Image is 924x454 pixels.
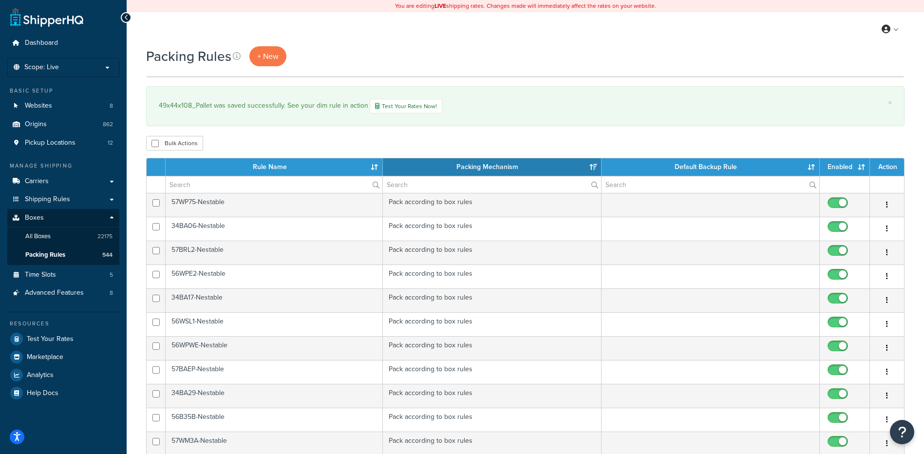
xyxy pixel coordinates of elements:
span: 12 [108,139,113,147]
a: Test Your Rates Now! [370,99,442,113]
a: Marketplace [7,348,119,366]
span: + New [257,51,279,62]
li: All Boxes [7,227,119,246]
h1: Packing Rules [146,47,231,66]
b: LIVE [434,1,446,10]
th: Rule Name: activate to sort column ascending [166,158,383,176]
span: Analytics [27,371,54,379]
td: Pack according to box rules [383,336,601,360]
a: Carriers [7,172,119,190]
a: ShipperHQ Home [10,7,83,27]
span: 8 [110,102,113,110]
a: Shipping Rules [7,190,119,208]
span: Scope: Live [24,63,59,72]
a: Dashboard [7,34,119,52]
td: Pack according to box rules [383,241,601,265]
a: Origins 862 [7,115,119,133]
input: Search [602,176,819,193]
a: Websites 8 [7,97,119,115]
td: 56WPWE-Nestable [166,336,383,360]
td: 34BA17-Nestable [166,288,383,312]
span: Origins [25,120,47,129]
span: Carriers [25,177,49,186]
span: Boxes [25,214,44,222]
div: Manage Shipping [7,162,119,170]
span: 22175 [97,232,113,241]
a: All Boxes 22175 [7,227,119,246]
a: Boxes [7,209,119,227]
td: Pack according to box rules [383,384,601,408]
input: Search [383,176,601,193]
span: Shipping Rules [25,195,70,204]
th: Default Backup Rule: activate to sort column ascending [602,158,820,176]
span: Websites [25,102,52,110]
li: Time Slots [7,266,119,284]
a: × [888,99,892,107]
a: Analytics [7,366,119,384]
a: Test Your Rates [7,330,119,348]
li: Advanced Features [7,284,119,302]
input: Search [166,176,382,193]
td: 56B35B-Nestable [166,408,383,432]
span: Dashboard [25,39,58,47]
td: 56WSL1-Nestable [166,312,383,336]
div: 49x44x108_Pallet was saved successfully. See your dim rule in action [159,99,892,113]
td: 57BRL2-Nestable [166,241,383,265]
a: + New [249,46,286,66]
li: Boxes [7,209,119,265]
a: Help Docs [7,384,119,402]
a: Time Slots 5 [7,266,119,284]
button: Open Resource Center [890,420,914,444]
td: Pack according to box rules [383,288,601,312]
th: Enabled: activate to sort column ascending [820,158,870,176]
span: Help Docs [27,389,58,397]
td: 34BA29-Nestable [166,384,383,408]
td: Pack according to box rules [383,360,601,384]
span: Pickup Locations [25,139,75,147]
span: Advanced Features [25,289,84,297]
td: Pack according to box rules [383,312,601,336]
span: 544 [102,251,113,259]
button: Bulk Actions [146,136,203,151]
li: Origins [7,115,119,133]
span: Marketplace [27,353,63,361]
a: Pickup Locations 12 [7,134,119,152]
span: All Boxes [25,232,51,241]
a: Advanced Features 8 [7,284,119,302]
span: Packing Rules [25,251,65,259]
div: Basic Setup [7,87,119,95]
td: Pack according to box rules [383,193,601,217]
td: 34BA06-Nestable [166,217,383,241]
li: Websites [7,97,119,115]
li: Pickup Locations [7,134,119,152]
li: Packing Rules [7,246,119,264]
td: Pack according to box rules [383,217,601,241]
span: 862 [103,120,113,129]
td: Pack according to box rules [383,265,601,288]
div: Resources [7,320,119,328]
span: 8 [110,289,113,297]
td: Pack according to box rules [383,408,601,432]
td: 56WPE2-Nestable [166,265,383,288]
td: 57BAEP-Nestable [166,360,383,384]
th: Packing Mechanism: activate to sort column ascending [383,158,601,176]
a: Packing Rules 544 [7,246,119,264]
td: 57WP75-Nestable [166,193,383,217]
span: Time Slots [25,271,56,279]
span: Test Your Rates [27,335,74,343]
th: Action [870,158,904,176]
span: 5 [110,271,113,279]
